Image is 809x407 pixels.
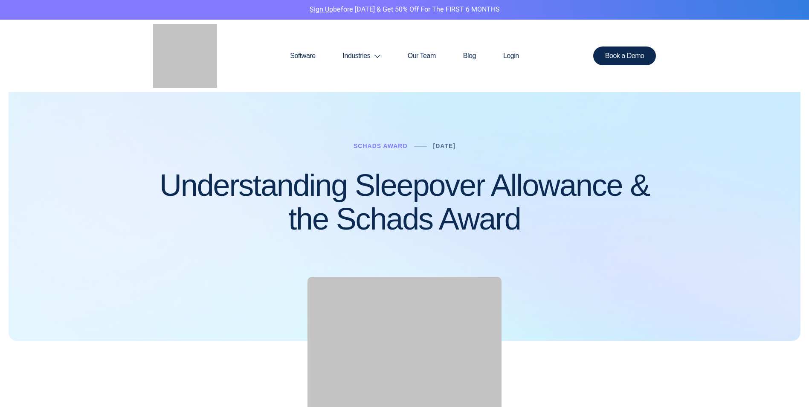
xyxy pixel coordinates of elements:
span: Book a Demo [605,52,644,59]
a: Industries [329,35,394,76]
a: [DATE] [433,142,455,149]
a: Book a Demo [593,47,656,65]
a: Software [276,35,329,76]
a: Our Team [394,35,449,76]
a: Blog [449,35,490,76]
h1: Understanding Sleepover Allowance & the Schads Award [153,169,656,236]
a: Login [490,35,533,76]
a: Sign Up [310,4,333,15]
p: before [DATE] & Get 50% Off for the FIRST 6 MONTHS [6,4,803,15]
a: Schads Award [354,142,408,149]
